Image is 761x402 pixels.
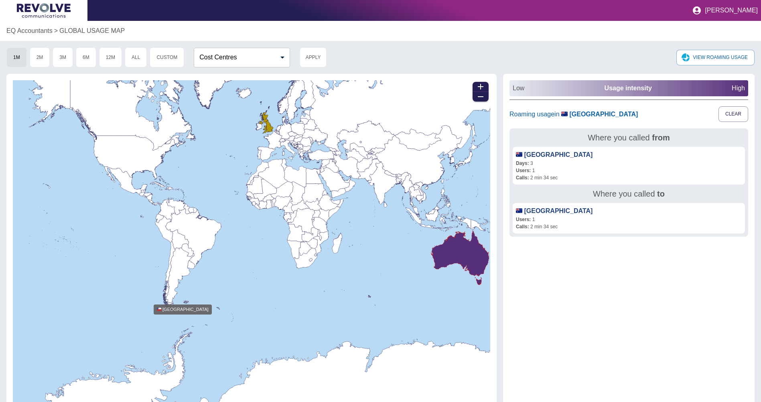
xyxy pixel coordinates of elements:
p: 2 min 34 sec [516,174,742,181]
span: Calls: [516,175,529,181]
button: 2M [30,47,50,67]
button: 1M [6,47,27,67]
a: 🇦🇺 [GEOGRAPHIC_DATA] [516,207,593,214]
button: [PERSON_NAME] [689,2,761,18]
a: EQ Accountants [6,26,53,36]
span: Users: [516,217,531,222]
h5: Roaming usage in [509,110,638,119]
a: GLOBAL USAGE MAP [59,26,125,36]
p: 1 [516,167,742,174]
p: 3 [516,160,742,167]
button: CLEAR [718,106,748,122]
button: 12M [99,47,122,67]
h4: Where you called [513,132,745,144]
h4: Where you called [513,188,745,200]
h5: High [732,83,745,93]
p: Usage intensity [605,83,652,93]
h5: Low [513,83,524,93]
p: 1 [516,216,742,223]
span: Users: [516,168,531,173]
button: VIEW ROAMING USAGE [676,50,755,65]
button: All [125,47,147,67]
button: Custom [150,47,184,67]
span: Days: [516,160,529,166]
a: 🇦🇺 [GEOGRAPHIC_DATA] [516,151,593,158]
button: Apply [300,47,327,67]
p: 2 min 34 sec [516,223,742,230]
span: Calls: [516,224,529,229]
p: [PERSON_NAME] [705,7,758,14]
button: 6M [76,47,96,67]
p: > [54,26,58,36]
button: 3M [53,47,73,67]
img: Logo [17,3,71,18]
span: 🇦🇺 [GEOGRAPHIC_DATA] [561,111,638,118]
span: from [652,133,670,142]
span: to [657,189,665,198]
